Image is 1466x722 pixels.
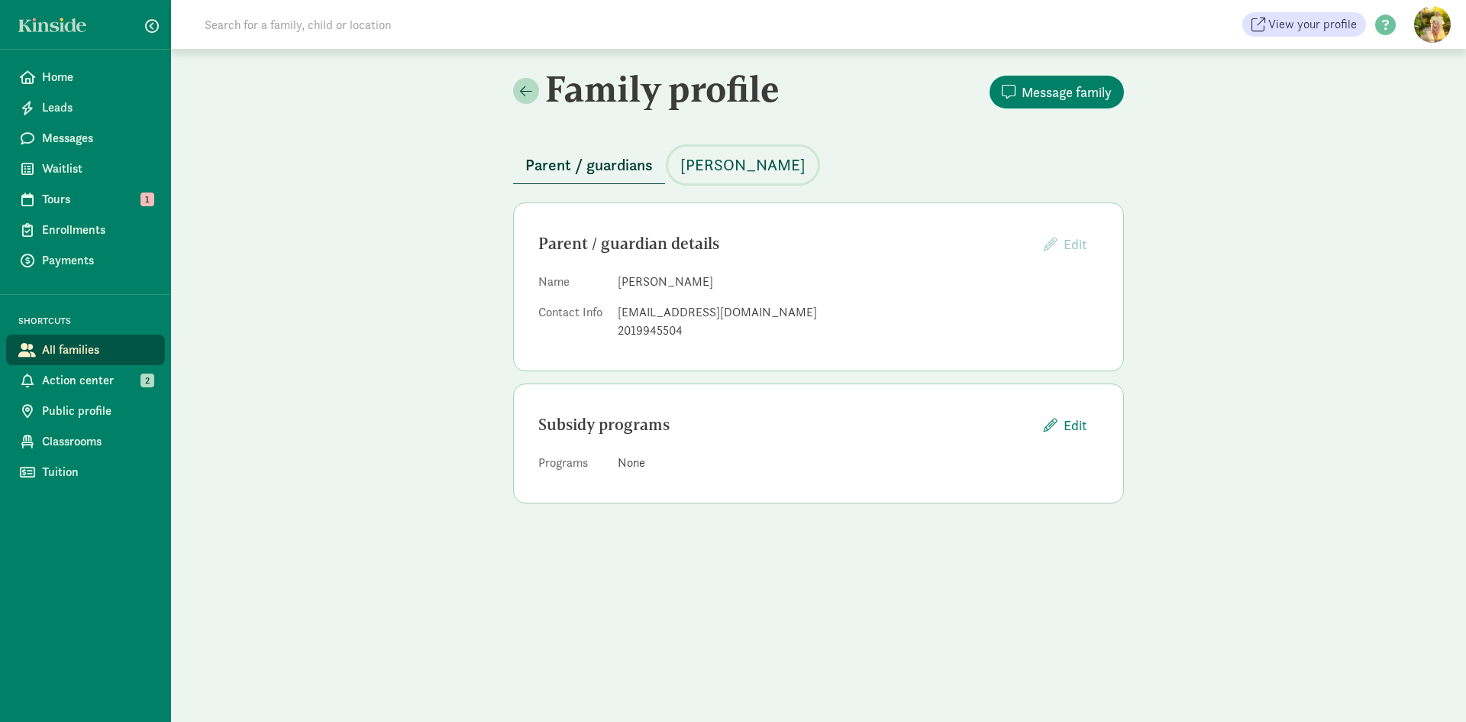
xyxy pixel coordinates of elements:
[42,371,153,390] span: Action center
[42,463,153,481] span: Tuition
[1032,228,1099,261] button: Edit
[668,147,818,183] button: [PERSON_NAME]
[42,402,153,420] span: Public profile
[6,426,165,457] a: Classrooms
[6,184,165,215] a: Tours 1
[513,157,665,174] a: Parent / guardians
[42,221,153,239] span: Enrollments
[6,154,165,184] a: Waitlist
[140,374,154,387] span: 2
[6,457,165,487] a: Tuition
[6,123,165,154] a: Messages
[6,335,165,365] a: All families
[538,231,1032,256] div: Parent / guardian details
[525,153,653,177] span: Parent / guardians
[538,454,605,478] dt: Programs
[1390,649,1466,722] iframe: Chat Widget
[140,193,154,206] span: 1
[6,92,165,123] a: Leads
[618,273,1099,291] dd: [PERSON_NAME]
[618,303,1099,322] div: [EMAIL_ADDRESS][DOMAIN_NAME]
[538,273,605,297] dt: Name
[513,67,815,110] h2: Family profile
[668,157,818,174] a: [PERSON_NAME]
[42,68,153,86] span: Home
[1064,415,1087,435] span: Edit
[42,432,153,451] span: Classrooms
[538,303,605,346] dt: Contact Info
[6,215,165,245] a: Enrollments
[42,190,153,209] span: Tours
[6,245,165,276] a: Payments
[1064,235,1087,253] span: Edit
[1022,82,1112,102] span: Message family
[6,365,165,396] a: Action center 2
[42,129,153,147] span: Messages
[6,62,165,92] a: Home
[42,251,153,270] span: Payments
[1268,15,1357,34] span: View your profile
[42,160,153,178] span: Waitlist
[42,341,153,359] span: All families
[618,322,1099,340] div: 2019945504
[680,153,806,177] span: [PERSON_NAME]
[513,147,665,184] button: Parent / guardians
[42,99,153,117] span: Leads
[538,413,1032,437] div: Subsidy programs
[1032,409,1099,442] button: Edit
[1242,12,1366,37] a: View your profile
[6,396,165,426] a: Public profile
[618,454,1099,472] div: None
[195,9,624,40] input: Search for a family, child or location
[990,76,1124,108] button: Message family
